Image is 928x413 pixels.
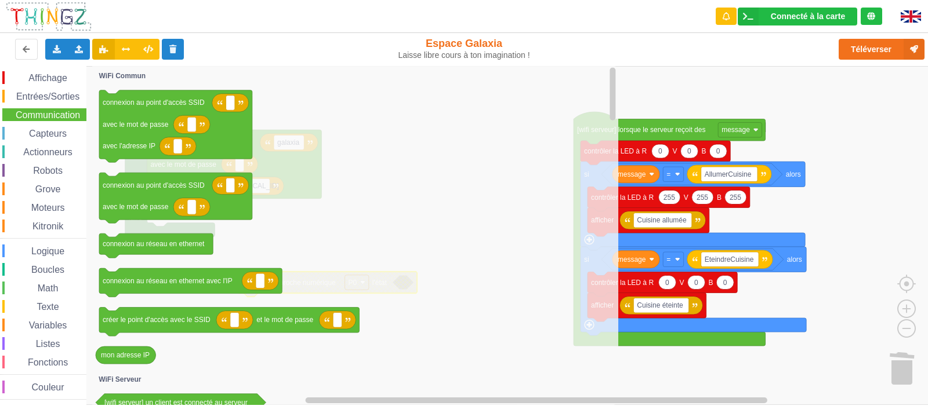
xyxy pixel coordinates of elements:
text: message [618,255,646,264]
text: 255 [730,193,741,201]
span: Fonctions [26,357,70,367]
img: gb.png [901,10,921,23]
text: avec le mot de passe [103,203,169,211]
text: 0 [687,147,691,155]
text: 0 [665,278,669,286]
text: avec l'adresse IP [103,142,155,150]
text: 0 [694,278,698,286]
text: 0 [716,147,720,155]
text: message [722,126,750,134]
span: Logique [30,246,66,256]
span: Texte [35,302,60,312]
text: alors [786,170,801,178]
div: Espace Galaxia [385,37,544,60]
text: EteindreCuisine [705,255,754,264]
text: = [666,170,670,178]
text: V [680,278,684,286]
text: et le mot de passe [256,316,313,324]
div: Connecté à la carte [771,12,845,20]
text: 0 [658,147,662,155]
text: B [709,278,713,286]
div: Tu es connecté au serveur de création de Thingz [861,8,882,25]
text: contrôler la LED à R [591,193,654,201]
span: Communication [14,110,82,120]
text: WiFi Commun [99,72,146,80]
text: V [684,193,688,201]
text: avec le mot de passe [103,120,169,129]
text: alors [787,255,802,264]
span: Couleur [30,382,66,392]
span: Boucles [30,265,66,275]
text: connexion au point d'accès SSID [103,98,205,107]
text: B [702,147,706,155]
text: WiFi Serveur [99,375,142,383]
text: V [673,147,677,155]
span: Listes [34,339,62,349]
span: Math [36,283,60,293]
span: Variables [27,320,69,330]
div: Ta base fonctionne bien ! [738,8,857,25]
text: mon adresse IP [101,351,150,359]
span: Entrées/Sorties [14,92,81,101]
text: message [618,170,646,178]
text: 255 [697,193,708,201]
text: Cuisine éteinte [637,301,683,309]
text: = [666,255,670,264]
span: Moteurs [30,203,67,213]
text: créer le point d'accès avec le SSID [103,316,211,324]
text: connexion au réseau en ethernet [103,240,205,248]
text: B [717,193,722,201]
text: connexion au point d'accès SSID [103,181,205,189]
text: Cuisine allumée [637,216,687,224]
text: 255 [664,193,675,201]
div: Laisse libre cours à ton imagination ! [385,50,544,60]
button: Téléverser [839,39,925,60]
text: contrôler la LED à R [591,278,654,286]
span: Actionneurs [21,147,74,157]
span: Robots [31,166,64,176]
span: Capteurs [27,129,68,138]
text: 0 [723,278,727,286]
span: Kitronik [31,221,65,231]
span: Affichage [27,73,68,83]
span: Grove [34,184,63,194]
text: AllumerCuisine [705,170,752,178]
text: connexion au réseau en ethernet avec l'IP [103,277,233,285]
img: thingz_logo.png [5,1,92,32]
text: [wifi serveur] lorsque le serveur reçoit des [577,126,705,134]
